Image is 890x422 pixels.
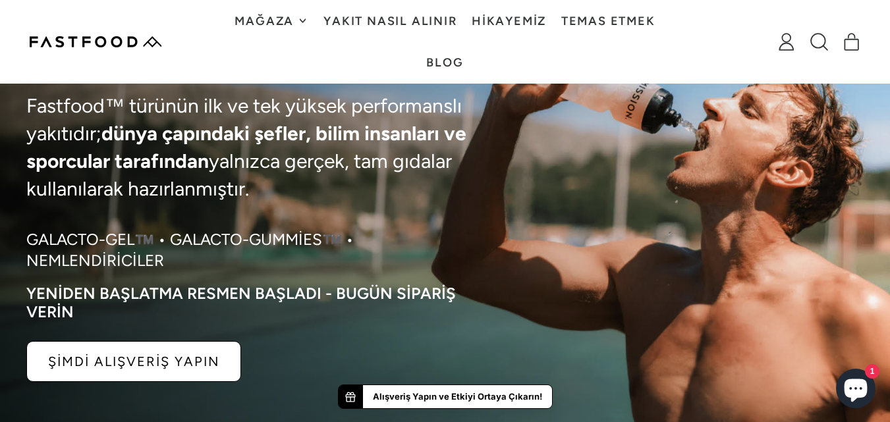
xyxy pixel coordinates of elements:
a: Blog [419,41,471,83]
inbox-online-store-chat: Shopify çevrimiçi mağaza sohbeti [832,369,879,411]
font: Galacto-Gel™️ • Galacto-Gummies™️ • Nemlendiriciler [26,230,354,270]
font: ŞİMDİ ALIŞVERİŞ YAPIN [48,354,219,369]
font: Hikayemiz [472,14,546,28]
font: Mağaza [235,14,294,28]
font: Blog [426,55,463,70]
font: Yakıt Nasıl Alınır [323,14,457,28]
font: yalnızca gerçek, tam gıdalar kullanılarak hazırlanmıştır. [26,149,452,201]
a: ŞİMDİ ALIŞVERİŞ YAPIN [26,341,241,382]
font: YENİDEN BAŞLATMA RESMEN BAŞLADI - BUGÜN SİPARİŞ VERİN [26,284,456,321]
font: dünya çapındaki şefler, bilim insanları ve sporcular tarafından [26,121,466,173]
font: Fastfood™ türünün ilk ve tek yüksek performanslı yakıtıdır; [26,93,462,145]
img: Fast food [30,36,161,47]
font: Temas etmek [561,14,655,28]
